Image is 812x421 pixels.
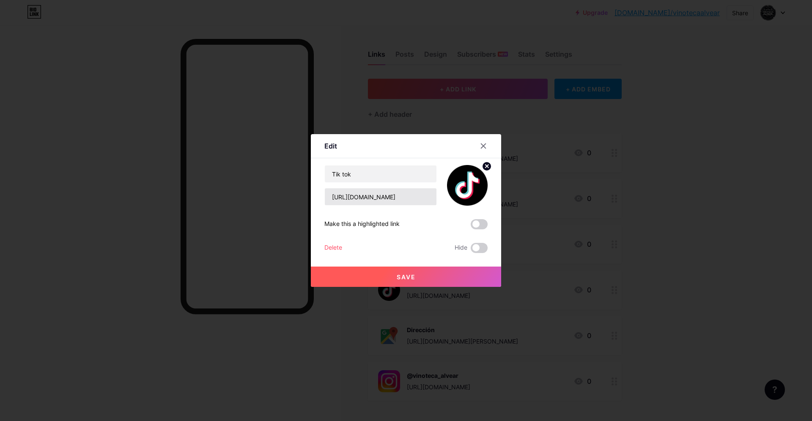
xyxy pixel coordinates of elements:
[324,141,337,151] div: Edit
[324,243,342,253] div: Delete
[325,188,436,205] input: URL
[447,165,488,206] img: link_thumbnail
[325,165,436,182] input: Title
[455,243,467,253] span: Hide
[324,219,400,229] div: Make this a highlighted link
[397,273,416,281] span: Save
[311,267,501,287] button: Save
